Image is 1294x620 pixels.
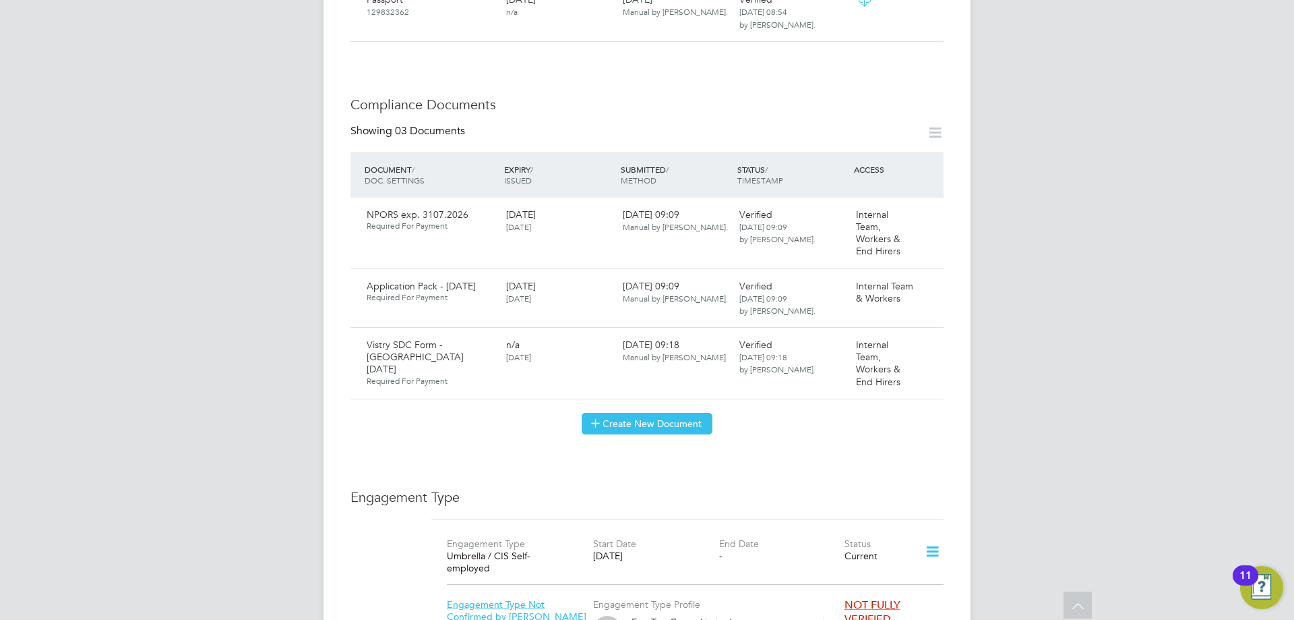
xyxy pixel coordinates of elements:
div: Showing [350,124,468,138]
span: by [PERSON_NAME]. [739,19,815,30]
span: [DATE] 09:09 by [PERSON_NAME]. [739,293,815,316]
span: Application Pack - [DATE] [367,280,476,292]
span: [DATE] [506,351,531,362]
div: STATUS [734,157,851,192]
span: Manual by [PERSON_NAME]. [623,221,728,232]
span: [DATE] 09:18 by [PERSON_NAME]. [739,351,815,374]
span: / [530,164,533,175]
div: Current [844,550,907,562]
span: DOC. SETTINGS [365,175,425,186]
span: [DATE] [506,221,531,232]
span: [DATE] 09:09 [623,208,728,233]
span: Verified [739,208,772,221]
span: Internal Team, Workers & End Hirers [856,208,900,258]
h3: Compliance Documents [350,96,944,113]
span: Manual by [PERSON_NAME]. [623,351,728,362]
span: Manual by [PERSON_NAME]. [623,293,728,304]
span: [DATE] [506,293,531,304]
span: Internal Team & Workers [856,280,913,304]
div: DOCUMENT [361,157,501,192]
span: Required For Payment [367,292,495,303]
span: n/a [506,6,518,17]
label: End Date [719,538,759,550]
span: Verified [739,280,772,292]
span: TIMESTAMP [737,175,783,186]
div: Umbrella / CIS Self-employed [447,550,572,574]
h3: Engagement Type [350,488,944,506]
span: Internal Team, Workers & End Hirers [856,339,900,388]
span: 129832362 [367,6,409,17]
span: [DATE] 08:54 [739,6,787,17]
div: - [719,550,844,562]
label: Status [844,538,871,550]
span: NPORS exp. 3107.2026 [367,208,468,221]
label: Engagement Type Profile [593,598,700,611]
span: Verified [739,339,772,351]
span: 03 Documents [395,124,465,138]
span: [DATE] 09:09 [623,280,728,304]
div: EXPIRY [501,157,617,192]
span: METHOD [621,175,656,186]
span: / [412,164,414,175]
div: [DATE] [593,550,718,562]
span: [DATE] 09:18 [623,339,728,363]
span: / [666,164,669,175]
span: n/a [506,339,520,351]
span: ISSUED [504,175,532,186]
span: Vistry SDC Form - [GEOGRAPHIC_DATA] [DATE] [367,339,464,375]
span: [DATE] [506,208,536,221]
label: Engagement Type [447,538,525,550]
span: Required For Payment [367,221,495,231]
span: Manual by [PERSON_NAME]. [623,6,728,17]
button: Create New Document [582,413,712,434]
span: / [765,164,768,175]
div: ACCESS [851,157,944,181]
span: [DATE] [506,280,536,292]
label: Start Date [593,538,636,550]
button: Open Resource Center, 11 new notifications [1240,566,1283,609]
span: [DATE] 09:09 by [PERSON_NAME]. [739,221,815,244]
div: 11 [1239,575,1252,593]
span: Required For Payment [367,376,495,387]
div: SUBMITTED [617,157,734,192]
